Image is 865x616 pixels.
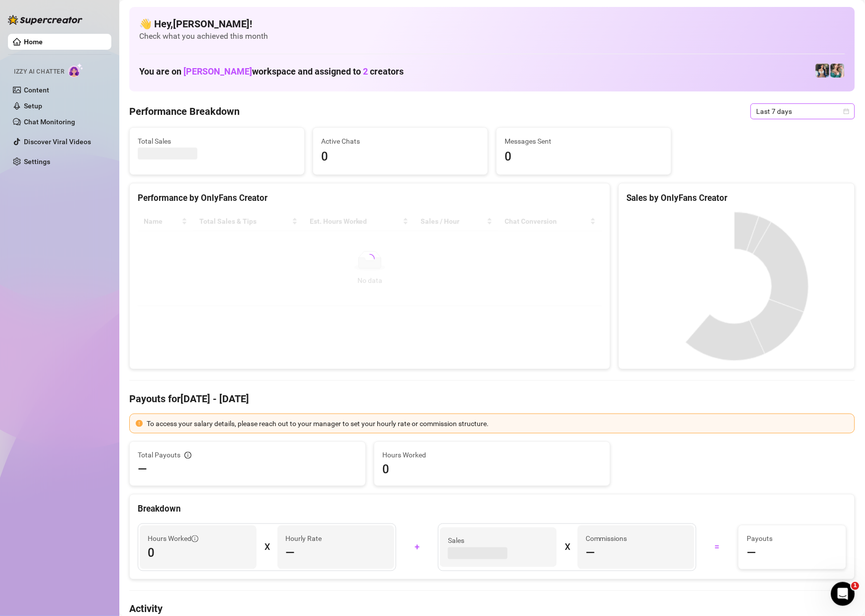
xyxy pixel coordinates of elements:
div: X [264,539,269,555]
img: Katy [816,64,830,78]
span: 0 [321,148,480,167]
h4: Activity [129,602,855,616]
img: AI Chatter [68,63,84,78]
span: 0 [505,148,663,167]
iframe: Intercom live chat [831,582,855,606]
span: Izzy AI Chatter [14,67,64,77]
a: Discover Viral Videos [24,138,91,146]
span: loading [364,254,375,264]
span: Last 7 days [757,104,849,119]
span: Check what you achieved this month [139,31,845,42]
div: + [402,539,432,555]
h1: You are on workspace and assigned to creators [139,66,404,77]
span: info-circle [191,535,198,542]
span: Sales [448,535,549,546]
span: Total Sales [138,136,296,147]
span: Payouts [747,533,838,544]
span: [PERSON_NAME] [183,66,252,77]
span: info-circle [184,452,191,459]
div: Sales by OnlyFans Creator [627,191,847,205]
div: To access your salary details, please reach out to your manager to set your hourly rate or commis... [147,418,849,429]
img: Zaddy [831,64,845,78]
span: Hours Worked [382,450,602,461]
span: Messages Sent [505,136,663,147]
h4: 👋 Hey, [PERSON_NAME] ! [139,17,845,31]
span: — [747,545,756,561]
span: Hours Worked [148,533,198,544]
span: — [138,462,147,478]
div: Breakdown [138,503,847,516]
a: Chat Monitoring [24,118,75,126]
span: Active Chats [321,136,480,147]
span: exclamation-circle [136,420,143,427]
span: 0 [382,462,602,478]
span: — [285,545,295,561]
h4: Performance Breakdown [129,104,240,118]
article: Hourly Rate [285,533,322,544]
span: Total Payouts [138,450,180,461]
span: 0 [148,545,249,561]
h4: Payouts for [DATE] - [DATE] [129,392,855,406]
a: Home [24,38,43,46]
a: Settings [24,158,50,166]
span: 1 [852,582,860,590]
span: calendar [844,108,850,114]
a: Content [24,86,49,94]
article: Commissions [586,533,627,544]
div: Performance by OnlyFans Creator [138,191,602,205]
div: X [565,539,570,555]
div: = [702,539,732,555]
span: 2 [363,66,368,77]
span: — [586,545,595,561]
img: logo-BBDzfeDw.svg [8,15,83,25]
a: Setup [24,102,42,110]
